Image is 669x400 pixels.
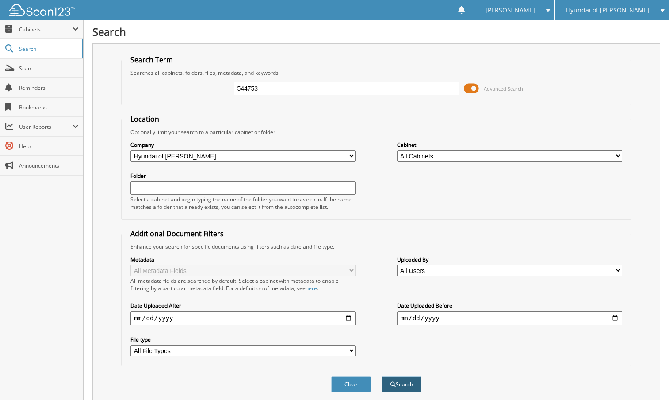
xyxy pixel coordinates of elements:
[130,196,356,211] div: Select a cabinet and begin typing the name of the folder you want to search in. If the name match...
[19,65,79,72] span: Scan
[19,123,73,131] span: User Reports
[126,128,627,136] div: Optionally limit your search to a particular cabinet or folder
[19,162,79,169] span: Announcements
[625,358,669,400] iframe: Chat Widget
[397,256,622,263] label: Uploaded By
[130,311,356,325] input: start
[484,85,523,92] span: Advanced Search
[397,141,622,149] label: Cabinet
[130,302,356,309] label: Date Uploaded After
[19,142,79,150] span: Help
[130,277,356,292] div: All metadata fields are searched by default. Select a cabinet with metadata to enable filtering b...
[331,376,371,392] button: Clear
[126,229,228,238] legend: Additional Document Filters
[397,311,622,325] input: end
[126,69,627,77] div: Searches all cabinets, folders, files, metadata, and keywords
[130,256,356,263] label: Metadata
[126,243,627,250] div: Enhance your search for specific documents using filters such as date and file type.
[19,84,79,92] span: Reminders
[92,24,660,39] h1: Search
[130,141,356,149] label: Company
[306,285,317,292] a: here
[19,26,73,33] span: Cabinets
[130,172,356,180] label: Folder
[9,4,75,16] img: scan123-logo-white.svg
[486,8,535,13] span: [PERSON_NAME]
[19,104,79,111] span: Bookmarks
[19,45,77,53] span: Search
[126,114,164,124] legend: Location
[566,8,650,13] span: Hyundai of [PERSON_NAME]
[130,336,356,343] label: File type
[397,302,622,309] label: Date Uploaded Before
[382,376,421,392] button: Search
[126,55,177,65] legend: Search Term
